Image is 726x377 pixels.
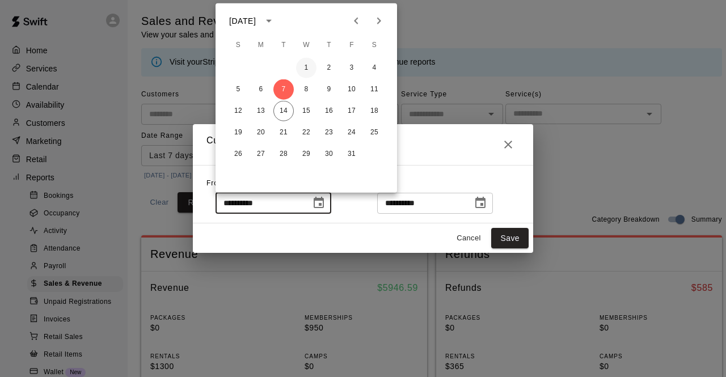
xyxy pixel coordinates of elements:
span: Wednesday [296,34,316,57]
span: Monday [251,34,271,57]
button: 29 [296,144,316,164]
button: 30 [319,144,339,164]
button: 28 [273,144,294,164]
button: 26 [228,144,248,164]
button: 14 [273,101,294,121]
button: 21 [273,122,294,143]
button: 10 [341,79,362,100]
button: Save [491,228,529,249]
button: 24 [341,122,362,143]
h2: Custom Event Date [193,124,533,165]
button: 31 [341,144,362,164]
button: 5 [228,79,248,100]
span: Friday [341,34,362,57]
button: Choose date, selected date is Oct 7, 2025 [307,192,330,214]
button: 9 [319,79,339,100]
button: 2 [319,58,339,78]
button: Choose date, selected date is Oct 14, 2025 [469,192,492,214]
button: 11 [364,79,385,100]
button: 23 [319,122,339,143]
button: 7 [273,79,294,100]
button: 18 [364,101,385,121]
button: Previous month [345,10,368,32]
span: From Date [206,179,244,187]
button: 17 [341,101,362,121]
button: 13 [251,101,271,121]
button: 19 [228,122,248,143]
button: 20 [251,122,271,143]
button: calendar view is open, switch to year view [259,11,278,31]
button: 1 [296,58,316,78]
button: 8 [296,79,316,100]
span: Thursday [319,34,339,57]
button: 12 [228,101,248,121]
span: Saturday [364,34,385,57]
button: 27 [251,144,271,164]
button: 3 [341,58,362,78]
button: Close [497,133,520,156]
button: 6 [251,79,271,100]
span: Tuesday [273,34,294,57]
span: Sunday [228,34,248,57]
div: [DATE] [229,15,256,27]
button: 25 [364,122,385,143]
button: 16 [319,101,339,121]
button: 4 [364,58,385,78]
button: 15 [296,101,316,121]
button: Cancel [450,230,487,247]
button: 22 [296,122,316,143]
button: Next month [368,10,390,32]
